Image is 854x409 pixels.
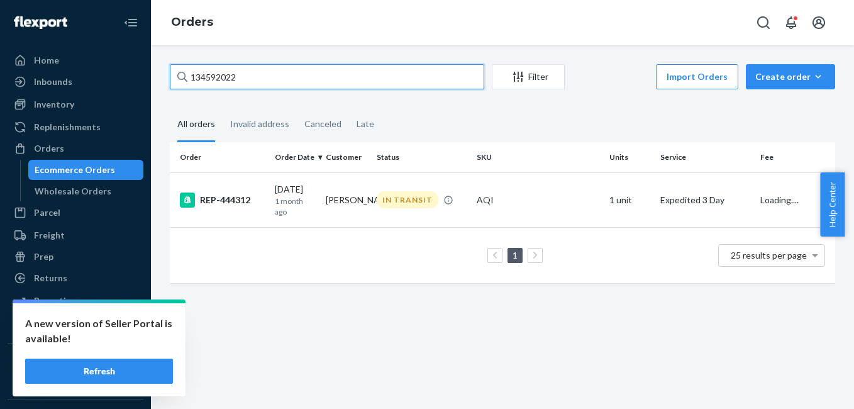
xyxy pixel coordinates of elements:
[34,98,74,111] div: Inventory
[34,272,67,284] div: Returns
[755,142,835,172] th: Fee
[34,229,65,242] div: Freight
[180,193,265,208] div: REP-444312
[170,142,270,172] th: Order
[746,64,835,89] button: Create order
[34,121,101,133] div: Replenishments
[14,16,67,29] img: Flexport logo
[8,354,143,374] button: Integrations
[755,70,826,83] div: Create order
[34,142,64,155] div: Orders
[25,316,173,346] p: A new version of Seller Portal is available!
[8,50,143,70] a: Home
[8,247,143,267] a: Prep
[731,250,807,261] span: 25 results per page
[34,250,53,263] div: Prep
[755,172,835,227] td: Loading....
[230,108,289,140] div: Invalid address
[170,64,484,89] input: Search orders
[472,142,605,172] th: SKU
[171,15,213,29] a: Orders
[8,291,143,311] a: Reporting
[779,10,804,35] button: Open notifications
[8,268,143,288] a: Returns
[35,164,115,176] div: Ecommerce Orders
[8,138,143,159] a: Orders
[510,250,520,261] a: Page 1 is your current page
[275,183,316,217] div: [DATE]
[477,194,600,206] div: AQI
[492,70,564,83] div: Filter
[161,4,223,41] ol: breadcrumbs
[604,172,655,227] td: 1 unit
[8,94,143,115] a: Inventory
[8,313,143,333] a: Billing
[177,108,215,142] div: All orders
[806,10,831,35] button: Open account menu
[34,206,60,219] div: Parcel
[118,10,143,35] button: Close Navigation
[660,194,750,206] p: Expedited 3 Day
[8,117,143,137] a: Replenishments
[321,172,372,227] td: [PERSON_NAME]
[275,196,316,217] p: 1 month ago
[357,108,374,140] div: Late
[35,185,111,198] div: Wholesale Orders
[656,64,738,89] button: Import Orders
[8,72,143,92] a: Inbounds
[655,142,755,172] th: Service
[28,181,144,201] a: Wholesale Orders
[372,142,472,172] th: Status
[28,160,144,180] a: Ecommerce Orders
[377,191,438,208] div: IN TRANSIT
[25,359,173,384] button: Refresh
[34,294,76,307] div: Reporting
[8,203,143,223] a: Parcel
[270,142,321,172] th: Order Date
[751,10,776,35] button: Open Search Box
[34,54,59,67] div: Home
[326,152,367,162] div: Customer
[8,225,143,245] a: Freight
[8,379,143,395] a: Add Integration
[492,64,565,89] button: Filter
[604,142,655,172] th: Units
[304,108,341,140] div: Canceled
[34,76,72,88] div: Inbounds
[820,172,845,237] button: Help Center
